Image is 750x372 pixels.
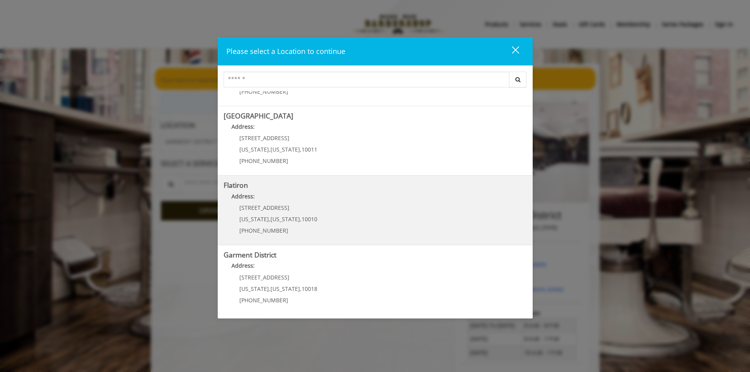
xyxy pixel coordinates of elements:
[270,285,300,292] span: [US_STATE]
[224,72,509,87] input: Search Center
[226,46,345,56] span: Please select a Location to continue
[302,146,317,153] span: 10011
[239,146,269,153] span: [US_STATE]
[269,285,270,292] span: ,
[239,215,269,223] span: [US_STATE]
[224,250,276,259] b: Garment District
[224,180,248,190] b: Flatiron
[513,77,522,82] i: Search button
[270,215,300,223] span: [US_STATE]
[300,215,302,223] span: ,
[269,215,270,223] span: ,
[300,146,302,153] span: ,
[239,204,289,211] span: [STREET_ADDRESS]
[239,274,289,281] span: [STREET_ADDRESS]
[300,285,302,292] span: ,
[239,227,288,234] span: [PHONE_NUMBER]
[302,215,317,223] span: 10010
[503,46,519,57] div: close dialog
[231,192,255,200] b: Address:
[239,157,288,165] span: [PHONE_NUMBER]
[497,43,524,59] button: close dialog
[231,262,255,269] b: Address:
[231,123,255,130] b: Address:
[239,88,288,95] span: [PHONE_NUMBER]
[224,72,527,91] div: Center Select
[239,285,269,292] span: [US_STATE]
[224,111,293,120] b: [GEOGRAPHIC_DATA]
[302,285,317,292] span: 10018
[239,134,289,142] span: [STREET_ADDRESS]
[239,296,288,304] span: [PHONE_NUMBER]
[269,146,270,153] span: ,
[270,146,300,153] span: [US_STATE]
